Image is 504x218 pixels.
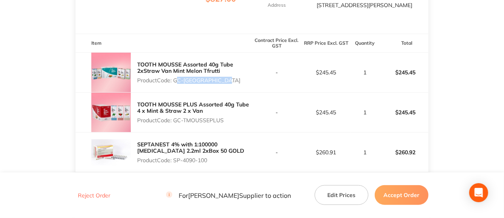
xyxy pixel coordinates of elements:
[91,93,131,132] img: bHZxYzh2aw
[351,69,378,76] p: 1
[137,117,252,123] p: Product Code: GC-TMOUSSEPLUS
[375,185,428,205] button: Accept Order
[76,34,252,53] th: Item
[91,133,131,172] img: cm9ud3gzYQ
[137,141,244,154] a: SEPTANEST 4% with 1:100000 [MEDICAL_DATA] 2.2ml 2xBox 50 GOLD
[302,109,350,116] p: $245.45
[137,77,252,83] p: Product Code: GC-[GEOGRAPHIC_DATA]
[91,53,131,92] img: ZWIxeXh5dA
[137,61,233,74] a: TOOTH MOUSSE Assorted 40g Tube 2xStraw Van Mint Melon Tfrutti
[317,2,413,8] p: [STREET_ADDRESS][PERSON_NAME]
[253,149,301,155] p: -
[351,109,378,116] p: 1
[268,2,286,8] p: Address
[379,103,428,122] p: $245.45
[166,191,291,199] p: For [PERSON_NAME] Supplier to action
[301,34,351,53] th: RRP Price Excl. GST
[469,183,488,202] div: Open Intercom Messenger
[351,34,379,53] th: Quantity
[137,101,249,114] a: TOOTH MOUSSE PLUS Assorted 40g Tube 4 x Mint & Straw 2 x Van
[302,69,350,76] p: $245.45
[379,63,428,82] p: $245.45
[302,149,350,155] p: $260.91
[379,34,428,53] th: Total
[351,149,378,155] p: 1
[76,192,113,199] button: Reject Order
[379,143,428,162] p: $260.92
[253,69,301,76] p: -
[253,109,301,116] p: -
[315,185,368,205] button: Edit Prices
[137,157,252,163] p: Product Code: SP-4090-100
[252,34,302,53] th: Contract Price Excl. GST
